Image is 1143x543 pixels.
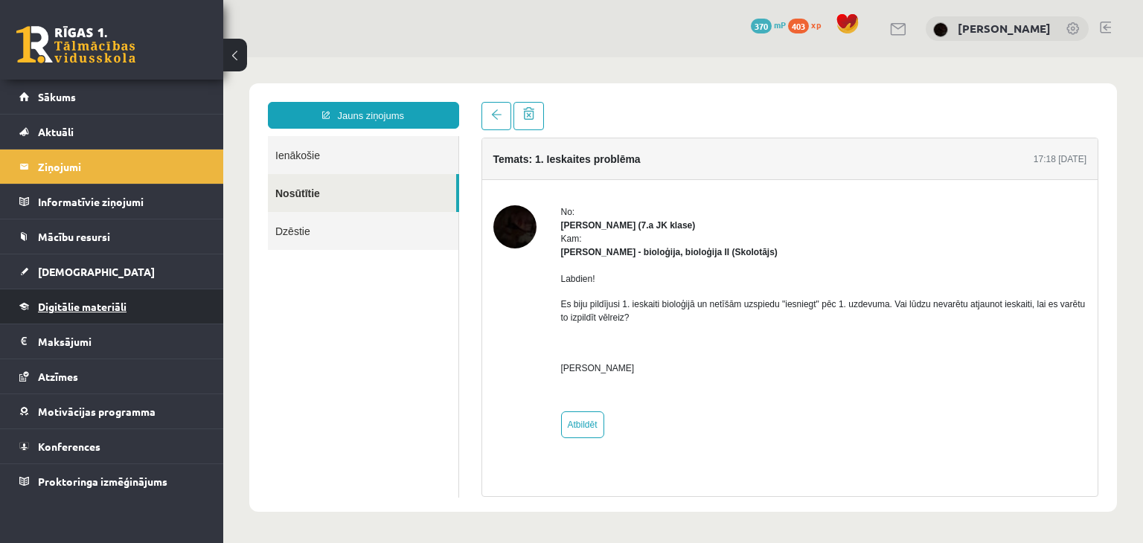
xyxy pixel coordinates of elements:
span: Aktuāli [38,125,74,138]
a: Dzēstie [45,155,235,193]
a: Konferences [19,429,205,463]
a: Atbildēt [338,354,381,381]
a: Jauns ziņojums [45,45,236,71]
div: Kam: [338,175,864,202]
span: xp [811,19,821,30]
a: Ienākošie [45,79,235,117]
a: Maksājumi [19,324,205,359]
a: Ziņojumi [19,150,205,184]
div: No: [338,148,864,161]
legend: Informatīvie ziņojumi [38,184,205,219]
a: Motivācijas programma [19,394,205,428]
span: Mācību resursi [38,230,110,243]
a: Aktuāli [19,115,205,149]
a: Nosūtītie [45,117,233,155]
legend: Maksājumi [38,324,205,359]
legend: Ziņojumi [38,150,205,184]
a: 403 xp [788,19,828,30]
a: Informatīvie ziņojumi [19,184,205,219]
a: [PERSON_NAME] [958,21,1051,36]
img: Linda Rutka [270,148,313,191]
a: Sākums [19,80,205,114]
a: Mācību resursi [19,219,205,254]
a: Digitālie materiāli [19,289,205,324]
span: Motivācijas programma [38,405,156,418]
a: Atzīmes [19,359,205,393]
span: [DEMOGRAPHIC_DATA] [38,265,155,278]
img: Linda Rutka [933,22,948,37]
span: Sākums [38,90,76,103]
p: [PERSON_NAME] [338,304,864,318]
a: [DEMOGRAPHIC_DATA] [19,254,205,289]
span: Digitālie materiāli [38,300,127,313]
span: 370 [751,19,772,33]
span: mP [774,19,786,30]
a: Rīgas 1. Tālmācības vidusskola [16,26,135,63]
span: Proktoringa izmēģinājums [38,475,167,488]
div: 17:18 [DATE] [810,95,863,109]
strong: [PERSON_NAME] (7.a JK klase) [338,163,473,173]
a: 370 mP [751,19,786,30]
h4: Temats: 1. Ieskaites problēma [270,96,417,108]
a: Proktoringa izmēģinājums [19,464,205,498]
p: Labdien! [338,215,864,228]
span: 403 [788,19,809,33]
span: Konferences [38,440,100,453]
span: Atzīmes [38,370,78,383]
strong: [PERSON_NAME] - bioloģija, bioloģija II (Skolotājs) [338,190,554,200]
p: Es biju pildījusi 1. ieskaiti bioloģijā un netīšām uzspiedu "iesniegt" pēc 1. uzdevuma. Vai lūdzu... [338,240,864,267]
